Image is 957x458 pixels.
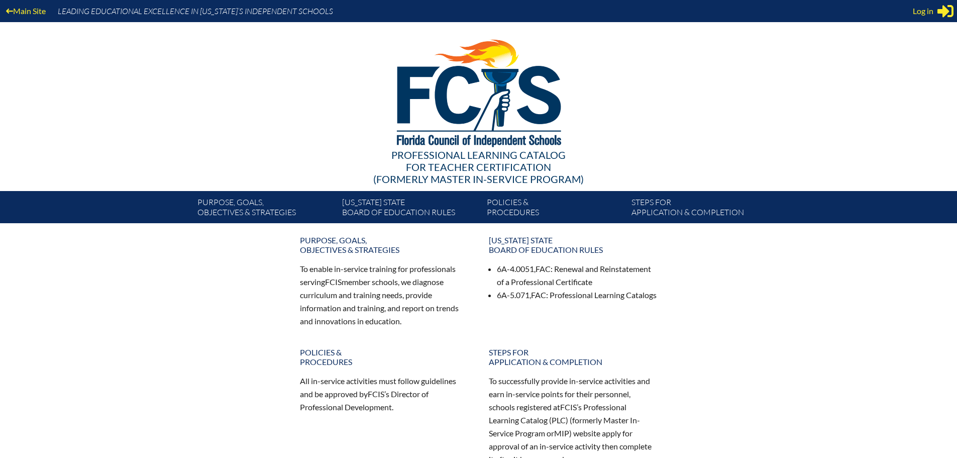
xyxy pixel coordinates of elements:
[193,195,338,223] a: Purpose, goals,objectives & strategies
[300,262,469,327] p: To enable in-service training for professionals serving member schools, we diagnose curriculum an...
[497,262,658,289] li: 6A-4.0051, : Renewal and Reinstatement of a Professional Certificate
[913,5,933,17] span: Log in
[483,195,627,223] a: Policies &Procedures
[375,22,582,159] img: FCISlogo221.eps
[368,389,384,399] span: FCIS
[554,428,569,438] span: MIP
[536,264,551,273] span: FAC
[294,343,475,371] a: Policies &Procedures
[338,195,483,223] a: [US_STATE] StateBoard of Education rules
[2,4,50,18] a: Main Site
[937,3,953,19] svg: Sign in or register
[531,290,546,300] span: FAC
[294,231,475,258] a: Purpose, goals,objectives & strategies
[497,289,658,302] li: 6A-5.071, : Professional Learning Catalogs
[483,343,664,371] a: Steps forapplication & completion
[627,195,772,223] a: Steps forapplication & completion
[406,161,551,173] span: for Teacher Certification
[300,375,469,414] p: All in-service activities must follow guidelines and be approved by ’s Director of Professional D...
[189,149,768,185] div: Professional Learning Catalog (formerly Master In-service Program)
[325,277,342,287] span: FCIS
[552,415,566,425] span: PLC
[483,231,664,258] a: [US_STATE] StateBoard of Education rules
[560,402,577,412] span: FCIS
